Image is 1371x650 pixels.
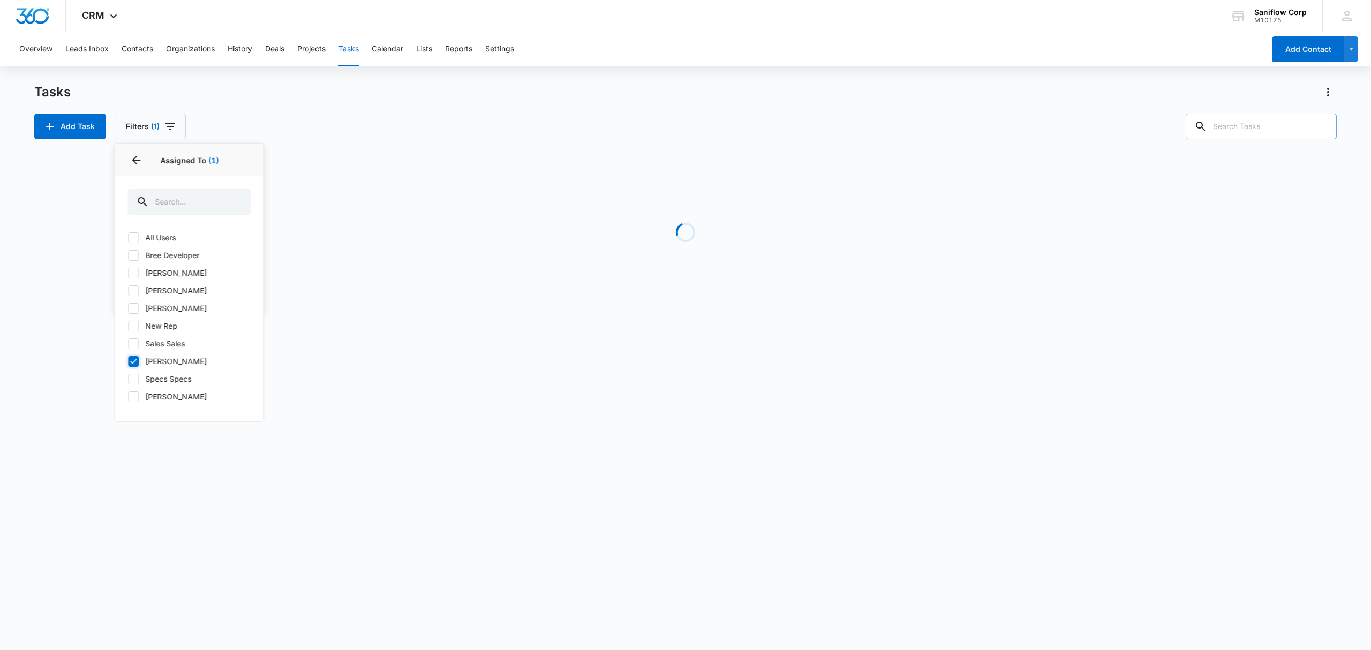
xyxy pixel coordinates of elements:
[372,32,403,66] button: Calendar
[122,32,153,66] button: Contacts
[485,32,514,66] button: Settings
[127,155,251,166] p: Assigned To
[1186,114,1337,139] input: Search Tasks
[34,84,71,100] h1: Tasks
[338,32,359,66] button: Tasks
[65,32,109,66] button: Leads Inbox
[127,391,251,402] label: [PERSON_NAME]
[127,320,251,331] label: New Rep
[1272,36,1344,62] button: Add Contact
[1320,84,1337,101] button: Actions
[1254,8,1307,17] div: account name
[34,114,106,139] button: Add Task
[127,303,251,314] label: [PERSON_NAME]
[19,32,52,66] button: Overview
[115,114,186,139] button: Filters(1)
[445,32,472,66] button: Reports
[265,32,284,66] button: Deals
[127,285,251,296] label: [PERSON_NAME]
[127,152,145,169] button: Back
[228,32,252,66] button: History
[297,32,326,66] button: Projects
[127,189,251,215] input: Search...
[1254,17,1307,24] div: account id
[151,123,160,130] span: (1)
[166,32,215,66] button: Organizations
[127,356,251,367] label: [PERSON_NAME]
[127,232,251,243] label: All Users
[127,338,251,349] label: Sales Sales
[208,156,219,165] span: (1)
[82,10,104,21] span: CRM
[127,267,251,278] label: [PERSON_NAME]
[127,373,251,384] label: Specs Specs
[127,250,251,261] label: Bree Developer
[416,32,432,66] button: Lists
